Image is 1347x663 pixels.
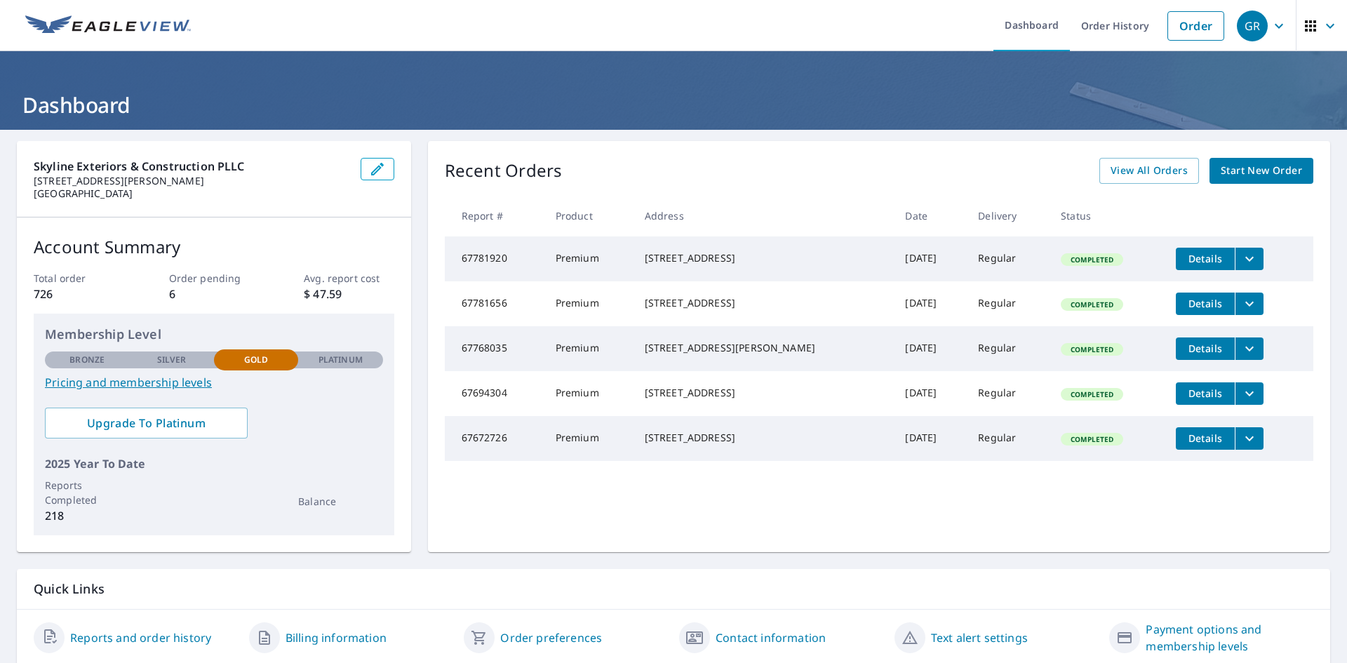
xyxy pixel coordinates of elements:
td: Premium [544,236,634,281]
td: 67768035 [445,326,544,371]
p: Membership Level [45,325,383,344]
td: 67694304 [445,371,544,416]
p: Balance [298,494,382,509]
td: [DATE] [894,326,967,371]
td: 67781920 [445,236,544,281]
div: [STREET_ADDRESS] [645,296,883,310]
button: filesDropdownBtn-67768035 [1235,337,1264,360]
span: Details [1184,252,1226,265]
td: [DATE] [894,281,967,326]
th: Status [1050,195,1165,236]
button: filesDropdownBtn-67781656 [1235,293,1264,315]
td: [DATE] [894,236,967,281]
span: Completed [1062,434,1122,444]
th: Date [894,195,967,236]
p: [STREET_ADDRESS][PERSON_NAME] [34,175,349,187]
td: 67781656 [445,281,544,326]
td: Regular [967,416,1050,461]
button: detailsBtn-67781656 [1176,293,1235,315]
span: Completed [1062,344,1122,354]
a: Pricing and membership levels [45,374,383,391]
span: Details [1184,431,1226,445]
p: Gold [244,354,268,366]
button: detailsBtn-67694304 [1176,382,1235,405]
p: Silver [157,354,187,366]
td: [DATE] [894,416,967,461]
p: Order pending [169,271,259,286]
span: Start New Order [1221,162,1302,180]
div: [STREET_ADDRESS] [645,386,883,400]
p: Platinum [319,354,363,366]
a: Text alert settings [931,629,1028,646]
button: filesDropdownBtn-67694304 [1235,382,1264,405]
a: Reports and order history [70,629,211,646]
span: Details [1184,342,1226,355]
span: Upgrade To Platinum [56,415,236,431]
div: [STREET_ADDRESS][PERSON_NAME] [645,341,883,355]
a: Upgrade To Platinum [45,408,248,438]
p: Reports Completed [45,478,129,507]
p: Account Summary [34,234,394,260]
a: Billing information [286,629,387,646]
div: GR [1237,11,1268,41]
div: [STREET_ADDRESS] [645,431,883,445]
th: Delivery [967,195,1050,236]
td: Premium [544,371,634,416]
p: Avg. report cost [304,271,394,286]
p: Quick Links [34,580,1313,598]
span: Details [1184,297,1226,310]
button: detailsBtn-67781920 [1176,248,1235,270]
td: 67672726 [445,416,544,461]
th: Product [544,195,634,236]
a: Start New Order [1209,158,1313,184]
td: Regular [967,371,1050,416]
td: Premium [544,326,634,371]
p: Bronze [69,354,105,366]
p: 6 [169,286,259,302]
div: [STREET_ADDRESS] [645,251,883,265]
td: Regular [967,236,1050,281]
p: 218 [45,507,129,524]
a: Payment options and membership levels [1146,621,1313,655]
p: 726 [34,286,123,302]
p: 2025 Year To Date [45,455,383,472]
p: $ 47.59 [304,286,394,302]
a: View All Orders [1099,158,1199,184]
a: Order [1167,11,1224,41]
button: filesDropdownBtn-67781920 [1235,248,1264,270]
td: Premium [544,416,634,461]
p: Total order [34,271,123,286]
p: Recent Orders [445,158,563,184]
a: Contact information [716,629,826,646]
span: Completed [1062,255,1122,264]
th: Report # [445,195,544,236]
td: Regular [967,326,1050,371]
button: detailsBtn-67768035 [1176,337,1235,360]
th: Address [634,195,894,236]
a: Order preferences [500,629,602,646]
span: Details [1184,387,1226,400]
span: Completed [1062,300,1122,309]
td: Premium [544,281,634,326]
td: Regular [967,281,1050,326]
span: View All Orders [1111,162,1188,180]
button: filesDropdownBtn-67672726 [1235,427,1264,450]
button: detailsBtn-67672726 [1176,427,1235,450]
td: [DATE] [894,371,967,416]
span: Completed [1062,389,1122,399]
h1: Dashboard [17,91,1330,119]
p: Skyline Exteriors & Construction PLLC [34,158,349,175]
img: EV Logo [25,15,191,36]
p: [GEOGRAPHIC_DATA] [34,187,349,200]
